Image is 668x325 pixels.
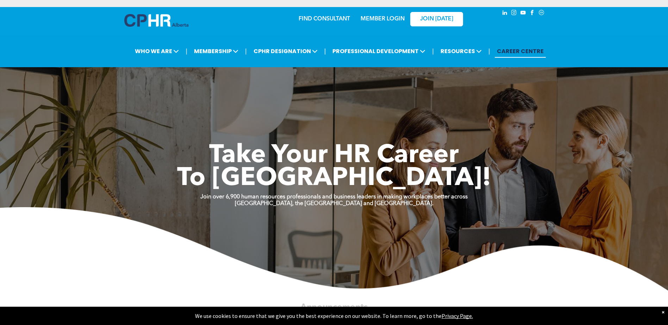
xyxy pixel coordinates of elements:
[235,201,433,206] strong: [GEOGRAPHIC_DATA], the [GEOGRAPHIC_DATA] and [GEOGRAPHIC_DATA].
[438,45,484,58] span: RESOURCES
[420,16,453,23] span: JOIN [DATE]
[410,12,463,26] a: JOIN [DATE]
[330,45,427,58] span: PROFESSIONAL DEVELOPMENT
[519,9,527,18] a: youtube
[662,308,664,316] div: Dismiss notification
[299,16,350,22] a: FIND CONSULTANT
[495,45,546,58] a: CAREER CENTRE
[251,45,320,58] span: CPHR DESIGNATION
[245,44,247,58] li: |
[501,9,509,18] a: linkedin
[186,44,187,58] li: |
[177,166,491,191] span: To [GEOGRAPHIC_DATA]!
[300,303,368,311] span: Announcements
[361,16,405,22] a: MEMBER LOGIN
[529,9,536,18] a: facebook
[209,143,459,168] span: Take Your HR Career
[442,312,473,319] a: Privacy Page.
[324,44,326,58] li: |
[488,44,490,58] li: |
[192,45,241,58] span: MEMBERSHIP
[124,14,188,27] img: A blue and white logo for cp alberta
[432,44,434,58] li: |
[510,9,518,18] a: instagram
[538,9,545,18] a: Social network
[200,194,468,200] strong: Join over 6,900 human resources professionals and business leaders in making workplaces better ac...
[133,45,181,58] span: WHO WE ARE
